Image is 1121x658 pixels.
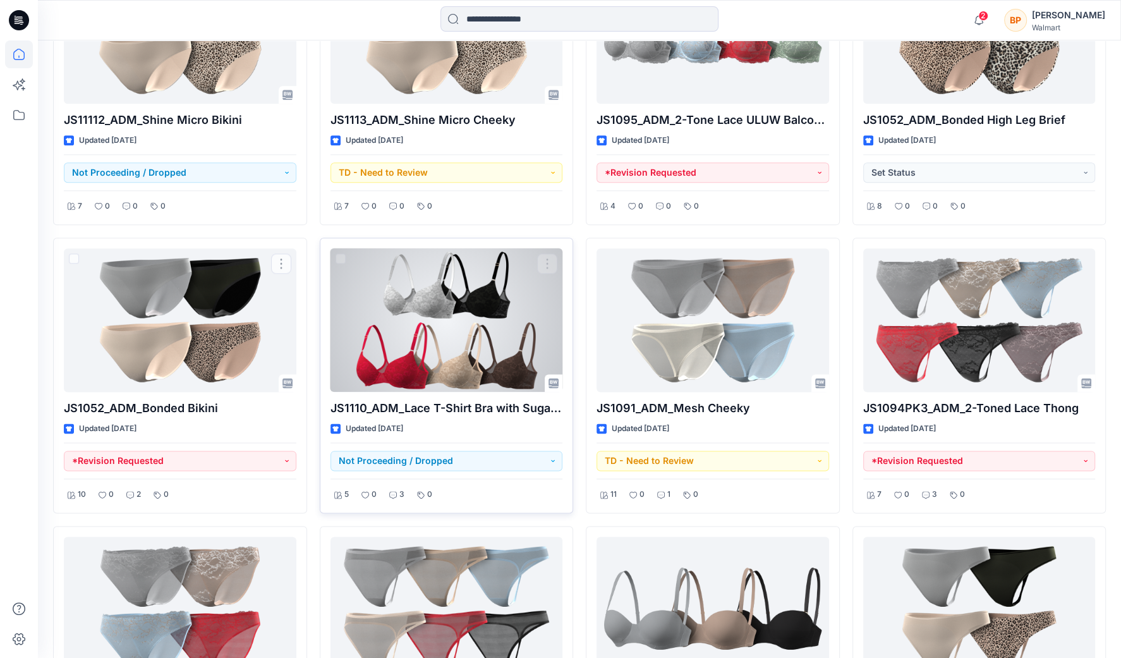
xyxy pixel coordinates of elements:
[693,488,698,501] p: 0
[79,422,136,436] p: Updated [DATE]
[372,488,377,501] p: 0
[109,488,114,501] p: 0
[344,200,349,213] p: 7
[863,399,1096,417] p: JS1094PK3_ADM_2-Toned Lace Thong
[346,134,403,147] p: Updated [DATE]
[344,488,349,501] p: 5
[863,111,1096,129] p: JS1052_ADM_Bonded High Leg Brief
[164,488,169,501] p: 0
[612,134,669,147] p: Updated [DATE]
[610,488,617,501] p: 11
[877,488,882,501] p: 7
[105,200,110,213] p: 0
[161,200,166,213] p: 0
[877,200,882,213] p: 8
[960,200,966,213] p: 0
[694,200,699,213] p: 0
[64,399,296,417] p: JS1052_ADM_Bonded Bikini
[346,422,403,436] p: Updated [DATE]
[597,111,829,129] p: JS1095_ADM_2-Tone Lace ULUW Balconette
[904,488,909,501] p: 0
[78,488,86,501] p: 10
[597,399,829,417] p: JS1091_ADM_Mesh Cheeky
[64,248,296,392] a: JS1052_ADM_Bonded Bikini
[932,488,937,501] p: 3
[136,488,141,501] p: 2
[330,111,563,129] p: JS1113_ADM_Shine Micro Cheeky
[863,248,1096,392] a: JS1094PK3_ADM_2-Toned Lace Thong
[133,200,138,213] p: 0
[78,200,82,213] p: 7
[933,200,938,213] p: 0
[330,248,563,392] a: JS1110_ADM_Lace T-Shirt Bra with Sugarcup
[878,134,936,147] p: Updated [DATE]
[610,200,615,213] p: 4
[427,200,432,213] p: 0
[330,399,563,417] p: JS1110_ADM_Lace T-Shirt Bra with Sugarcup
[612,422,669,436] p: Updated [DATE]
[1032,8,1105,23] div: [PERSON_NAME]
[639,488,645,501] p: 0
[978,11,988,21] span: 2
[638,200,643,213] p: 0
[64,111,296,129] p: JS11112_ADM_Shine Micro Bikini
[597,248,829,392] a: JS1091_ADM_Mesh Cheeky
[667,488,670,501] p: 1
[372,200,377,213] p: 0
[79,134,136,147] p: Updated [DATE]
[666,200,671,213] p: 0
[427,488,432,501] p: 0
[399,200,404,213] p: 0
[905,200,910,213] p: 0
[1004,9,1027,32] div: BP
[960,488,965,501] p: 0
[878,422,936,436] p: Updated [DATE]
[399,488,404,501] p: 3
[1032,23,1105,32] div: Walmart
